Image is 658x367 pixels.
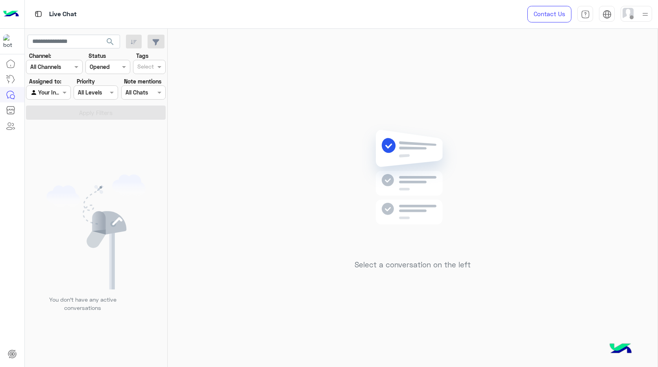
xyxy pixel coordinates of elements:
img: profile [640,9,650,19]
img: no messages [356,124,469,254]
h5: Select a conversation on the left [355,260,471,269]
img: 322208621163248 [3,34,17,48]
button: Apply Filters [26,106,166,120]
label: Tags [136,52,148,60]
img: userImage [623,8,634,19]
img: tab [581,10,590,19]
a: tab [577,6,593,22]
span: search [105,37,115,46]
img: empty users [46,174,146,289]
p: You don’t have any active conversations [43,295,122,312]
label: Channel: [29,52,51,60]
img: hulul-logo.png [607,335,634,363]
p: Live Chat [49,9,77,20]
img: tab [603,10,612,19]
img: tab [33,9,43,19]
div: Select [136,62,154,72]
button: search [101,35,120,52]
label: Priority [77,77,95,85]
label: Note mentions [124,77,161,85]
label: Status [89,52,106,60]
a: Contact Us [527,6,571,22]
label: Assigned to: [29,77,61,85]
img: Logo [3,6,19,22]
